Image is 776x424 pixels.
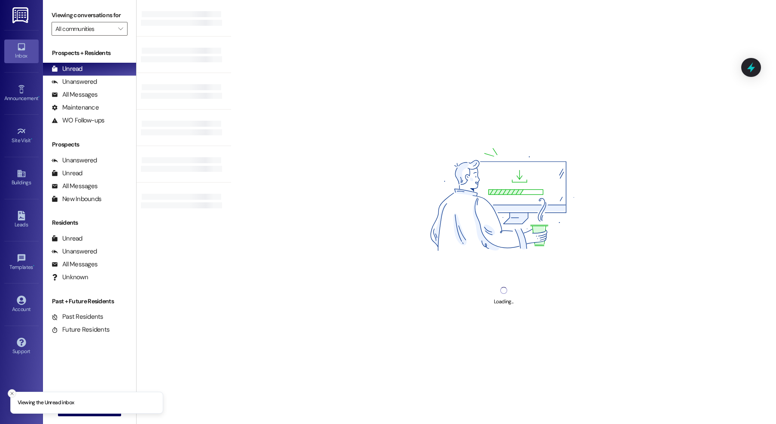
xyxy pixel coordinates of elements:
span: • [33,263,34,269]
i:  [118,25,123,32]
div: Prospects [43,140,136,149]
div: Unread [52,169,82,178]
img: ResiDesk Logo [12,7,30,23]
a: Site Visit • [4,124,39,147]
a: Support [4,335,39,358]
div: New Inbounds [52,195,101,204]
a: Templates • [4,251,39,274]
div: Loading... [494,297,513,306]
div: Unread [52,64,82,73]
div: Unanswered [52,247,97,256]
input: All communities [55,22,114,36]
div: Prospects + Residents [43,49,136,58]
button: Close toast [8,389,16,398]
div: Past + Future Residents [43,297,136,306]
div: Unanswered [52,77,97,86]
div: Unread [52,234,82,243]
div: WO Follow-ups [52,116,104,125]
div: Maintenance [52,103,99,112]
div: All Messages [52,90,97,99]
a: Buildings [4,166,39,189]
p: Viewing the Unread inbox [18,399,74,407]
label: Viewing conversations for [52,9,128,22]
a: Inbox [4,40,39,63]
div: Future Residents [52,325,110,334]
a: Account [4,293,39,316]
div: All Messages [52,260,97,269]
div: Past Residents [52,312,103,321]
span: • [31,136,32,142]
div: Residents [43,218,136,227]
a: Leads [4,208,39,232]
div: Unanswered [52,156,97,165]
span: • [38,94,40,100]
div: Unknown [52,273,88,282]
div: All Messages [52,182,97,191]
